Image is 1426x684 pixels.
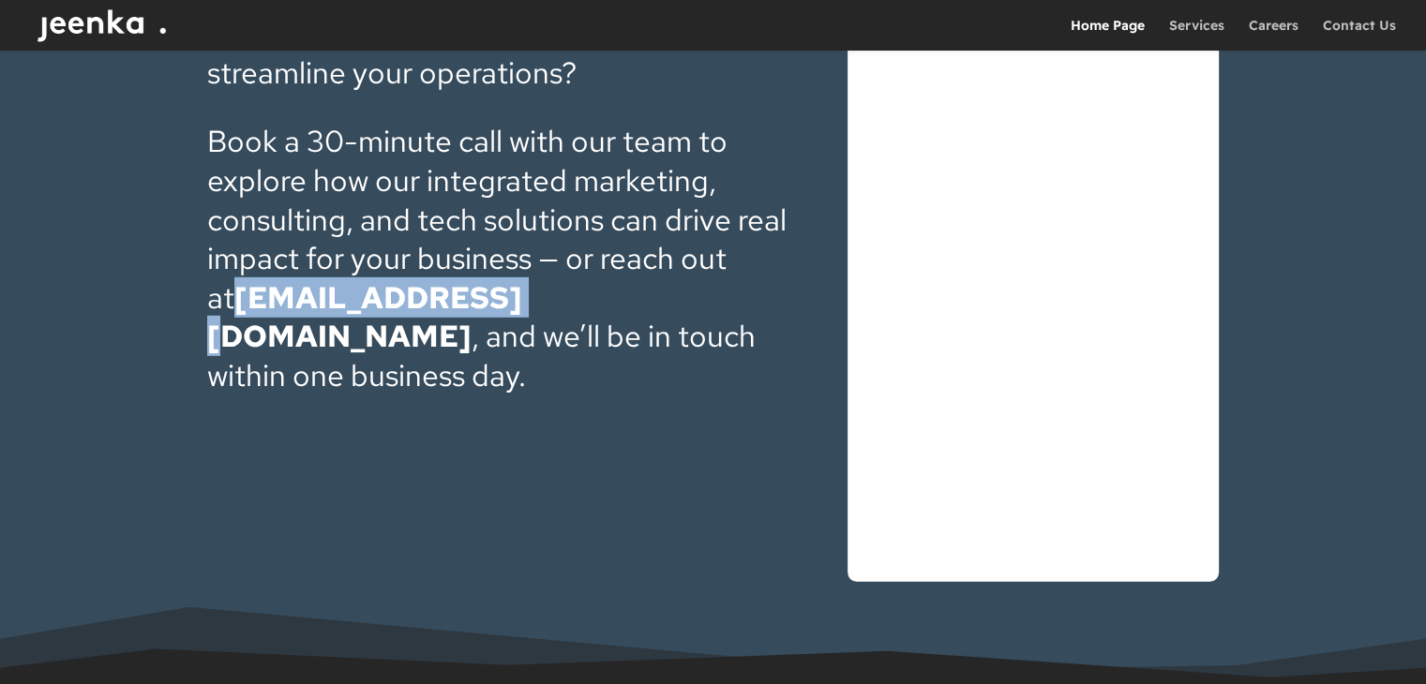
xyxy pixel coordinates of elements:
[207,14,792,122] p: Ready to elevate your digital strategy or streamline your operations?
[1249,19,1298,51] a: Careers
[1323,19,1396,51] a: Contact Us
[207,122,792,394] p: Book a 30-minute call with our team to explore how our integrated marketing, consulting, and tech...
[1169,19,1224,51] a: Services
[1071,19,1145,51] a: Home Page
[207,277,522,357] a: [EMAIL_ADDRESS][DOMAIN_NAME]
